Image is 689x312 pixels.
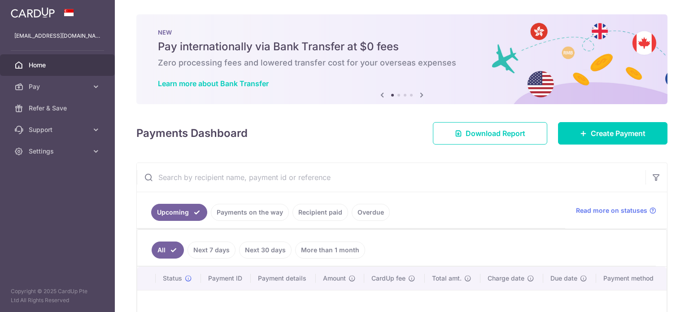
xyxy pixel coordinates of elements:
[29,82,88,91] span: Pay
[158,79,269,88] a: Learn more about Bank Transfer
[152,242,184,259] a: All
[550,274,577,283] span: Due date
[158,57,646,68] h6: Zero processing fees and lowered transfer cost for your overseas expenses
[576,206,647,215] span: Read more on statuses
[292,204,348,221] a: Recipient paid
[251,267,316,290] th: Payment details
[29,125,88,134] span: Support
[433,122,547,145] a: Download Report
[201,267,251,290] th: Payment ID
[11,7,55,18] img: CardUp
[136,125,248,141] h4: Payments Dashboard
[136,14,667,104] img: Bank transfer banner
[158,29,646,36] p: NEW
[211,204,289,221] a: Payments on the way
[488,274,524,283] span: Charge date
[188,242,235,259] a: Next 7 days
[591,128,645,139] span: Create Payment
[239,242,292,259] a: Next 30 days
[137,163,645,192] input: Search by recipient name, payment id or reference
[163,274,182,283] span: Status
[558,122,667,145] a: Create Payment
[29,147,88,156] span: Settings
[576,206,656,215] a: Read more on statuses
[295,242,365,259] a: More than 1 month
[371,274,406,283] span: CardUp fee
[151,204,207,221] a: Upcoming
[466,128,525,139] span: Download Report
[432,274,462,283] span: Total amt.
[29,61,88,70] span: Home
[352,204,390,221] a: Overdue
[14,31,100,40] p: [EMAIL_ADDRESS][DOMAIN_NAME]
[158,40,646,54] h5: Pay internationally via Bank Transfer at $0 fees
[323,274,346,283] span: Amount
[596,267,667,290] th: Payment method
[29,104,88,113] span: Refer & Save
